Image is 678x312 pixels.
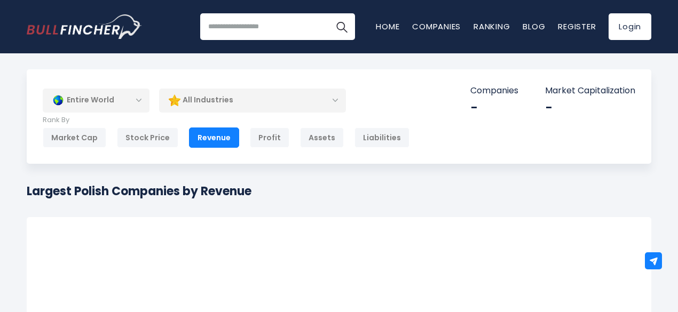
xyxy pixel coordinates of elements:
[250,127,289,148] div: Profit
[412,21,461,32] a: Companies
[545,85,635,97] p: Market Capitalization
[43,116,409,125] p: Rank By
[43,127,106,148] div: Market Cap
[523,21,545,32] a: Blog
[354,127,409,148] div: Liabilities
[545,99,635,116] div: -
[470,99,518,116] div: -
[27,182,251,200] h1: Largest Polish Companies by Revenue
[470,85,518,97] p: Companies
[300,127,344,148] div: Assets
[328,13,355,40] button: Search
[117,127,178,148] div: Stock Price
[609,13,651,40] a: Login
[376,21,399,32] a: Home
[27,14,142,39] img: Bullfincher logo
[189,127,239,148] div: Revenue
[43,88,149,113] div: Entire World
[474,21,510,32] a: Ranking
[27,14,141,39] a: Go to homepage
[558,21,596,32] a: Register
[159,88,346,113] div: All Industries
